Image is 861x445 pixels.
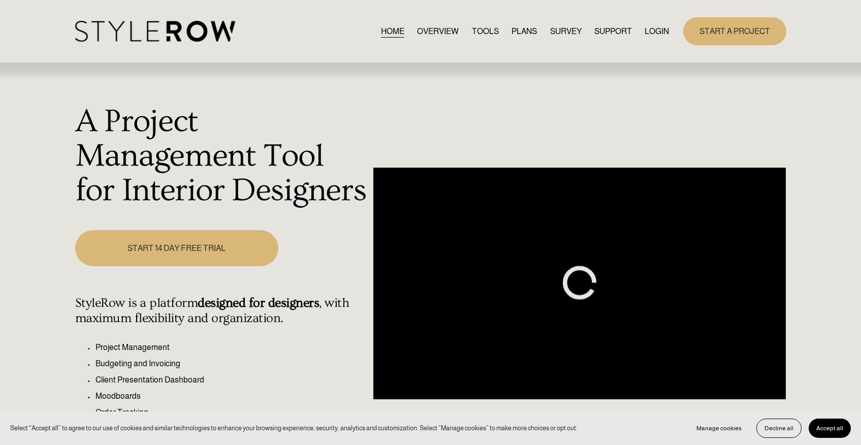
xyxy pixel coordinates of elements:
[198,296,319,310] strong: designed for designers
[75,105,368,208] h1: A Project Management Tool for Interior Designers
[550,24,582,38] a: SURVEY
[645,24,669,38] a: LOGIN
[75,296,368,326] h4: StyleRow is a platform , with maximum flexibility and organization.
[75,21,235,42] img: StyleRow
[809,419,851,438] button: Accept all
[417,24,459,38] a: OVERVIEW
[594,24,632,38] a: folder dropdown
[95,374,368,386] p: Client Presentation Dashboard
[594,25,632,38] span: SUPPORT
[10,423,578,433] p: Select “Accept all” to agree to our use of cookies and similar technologies to enhance your brows...
[75,230,278,266] a: START 14 DAY FREE TRIAL
[689,419,749,438] button: Manage cookies
[95,358,368,370] p: Budgeting and Invoicing
[95,341,368,354] p: Project Management
[472,24,499,38] a: TOOLS
[95,406,368,419] p: Order Tracking
[764,425,793,432] span: Decline all
[512,24,537,38] a: PLANS
[816,425,843,432] span: Accept all
[696,425,742,432] span: Manage cookies
[95,390,368,402] p: Moodboards
[381,24,404,38] a: HOME
[683,17,786,45] a: START A PROJECT
[756,419,802,438] button: Decline all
